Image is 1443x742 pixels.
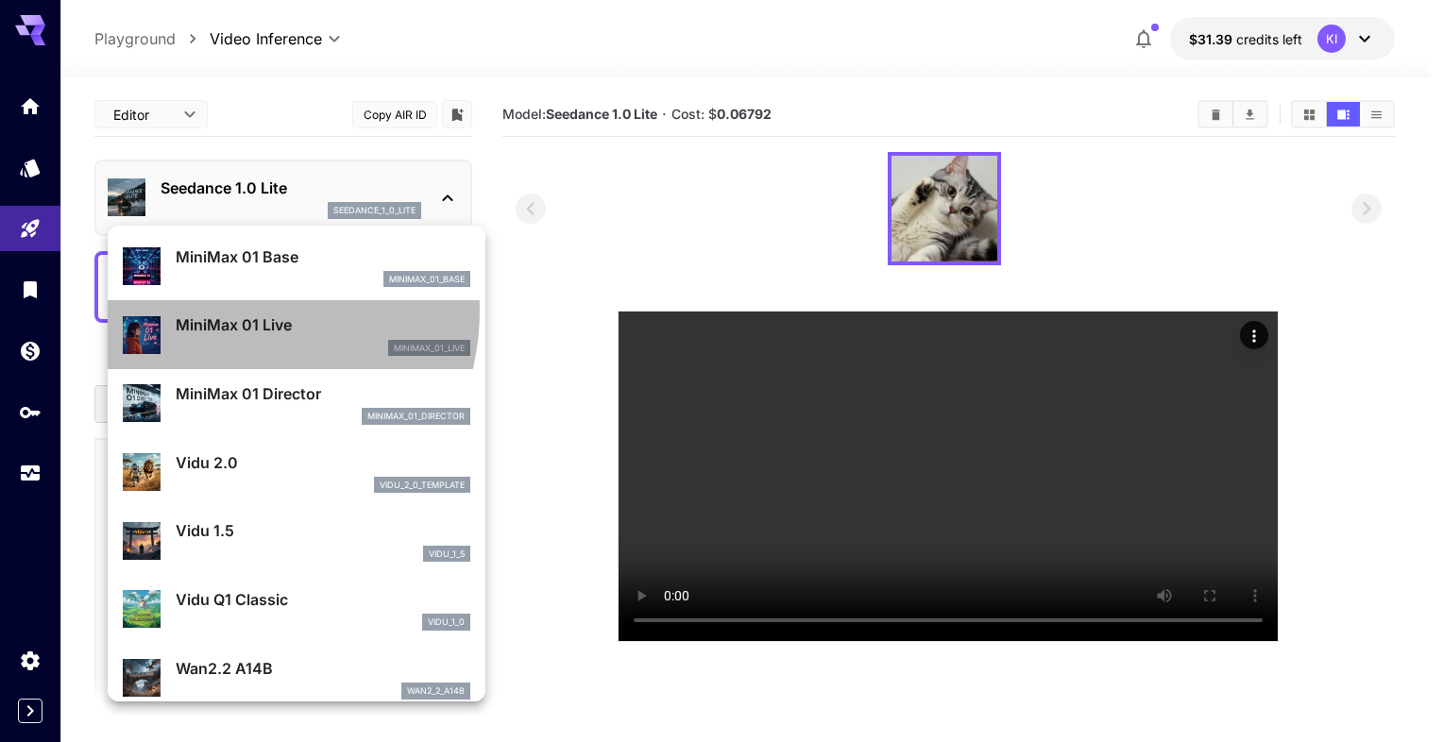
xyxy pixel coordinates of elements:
div: Vidu Q1 Classicvidu_1_0 [123,581,470,638]
p: minimax_01_base [389,273,465,286]
div: MiniMax 01 Baseminimax_01_base [123,238,470,295]
p: MiniMax 01 Base [176,245,470,268]
p: minimax_01_live [394,342,465,355]
div: Vidu 1.5vidu_1_5 [123,512,470,569]
p: vidu_1_0 [428,616,465,629]
p: minimax_01_director [367,410,465,423]
p: vidu_2_0_template [380,479,465,492]
p: vidu_1_5 [429,548,465,561]
div: MiniMax 01 Directorminimax_01_director [123,375,470,432]
div: Wan2.2 A14Bwan2_2_a14b [123,649,470,707]
div: MiniMax 01 Liveminimax_01_live [123,306,470,363]
p: Vidu 2.0 [176,451,470,474]
p: MiniMax 01 Live [176,313,470,336]
p: Vidu 1.5 [176,519,470,542]
p: wan2_2_a14b [407,684,465,698]
p: Vidu Q1 Classic [176,588,470,611]
div: Vidu 2.0vidu_2_0_template [123,444,470,501]
p: Wan2.2 A14B [176,657,470,680]
p: MiniMax 01 Director [176,382,470,405]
